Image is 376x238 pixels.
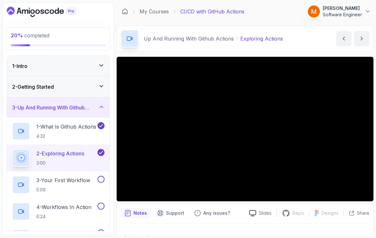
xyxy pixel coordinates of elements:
button: 2-Exploring Actions3:00 [12,149,105,167]
span: completed [11,32,49,39]
button: next content [354,31,369,46]
p: 4 - Workflows In Action [36,203,91,211]
button: 1-What Is Github Actions4:32 [12,122,105,140]
button: user profile image[PERSON_NAME]Software Engineer [307,5,371,18]
p: 3 - Your First Workflow [36,176,90,184]
button: Support button [153,208,188,218]
button: Feedback button [191,208,234,218]
button: 3-Up And Running With Github Actions [7,97,110,118]
a: Dashboard [122,8,128,15]
p: CI/CD with GitHub Actions [180,8,244,15]
img: user profile image [308,5,320,18]
p: 3:00 [36,160,84,166]
a: My Courses [140,8,169,15]
p: Notes [134,210,147,216]
p: Up And Running With Github Actions [144,35,234,42]
button: 4-Workflows In Action6:24 [12,203,105,220]
p: 2 - Exploring Actions [36,150,84,157]
a: Dashboard [7,7,91,17]
p: Software Engineer [323,11,362,18]
button: 2-Getting Started [7,77,110,97]
button: notes button [121,208,151,218]
a: Slides [244,210,277,217]
p: 1 - What Is Github Actions [36,123,96,130]
button: 3-Your First Workflow5:09 [12,176,105,194]
p: Designs [322,210,338,216]
p: Any issues? [203,210,230,216]
iframe: 2 - Exploring Actions [117,57,373,201]
p: Share [357,210,369,216]
p: 5 - Using Actions [36,230,75,238]
p: 5:09 [36,187,90,193]
p: Support [166,210,184,216]
h3: 3 - Up And Running With Github Actions [12,104,98,111]
button: previous content [336,31,351,46]
p: Slides [259,210,271,216]
p: Exploring Actions [240,35,283,42]
button: 1-Intro [7,56,110,76]
h3: 2 - Getting Started [12,83,54,91]
h3: 1 - Intro [12,62,27,70]
p: [PERSON_NAME] [323,5,362,11]
p: Repo [293,210,304,216]
p: 6:24 [36,213,91,220]
p: 4:32 [36,133,96,139]
button: Share [343,210,369,216]
span: 20 % [11,32,23,39]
